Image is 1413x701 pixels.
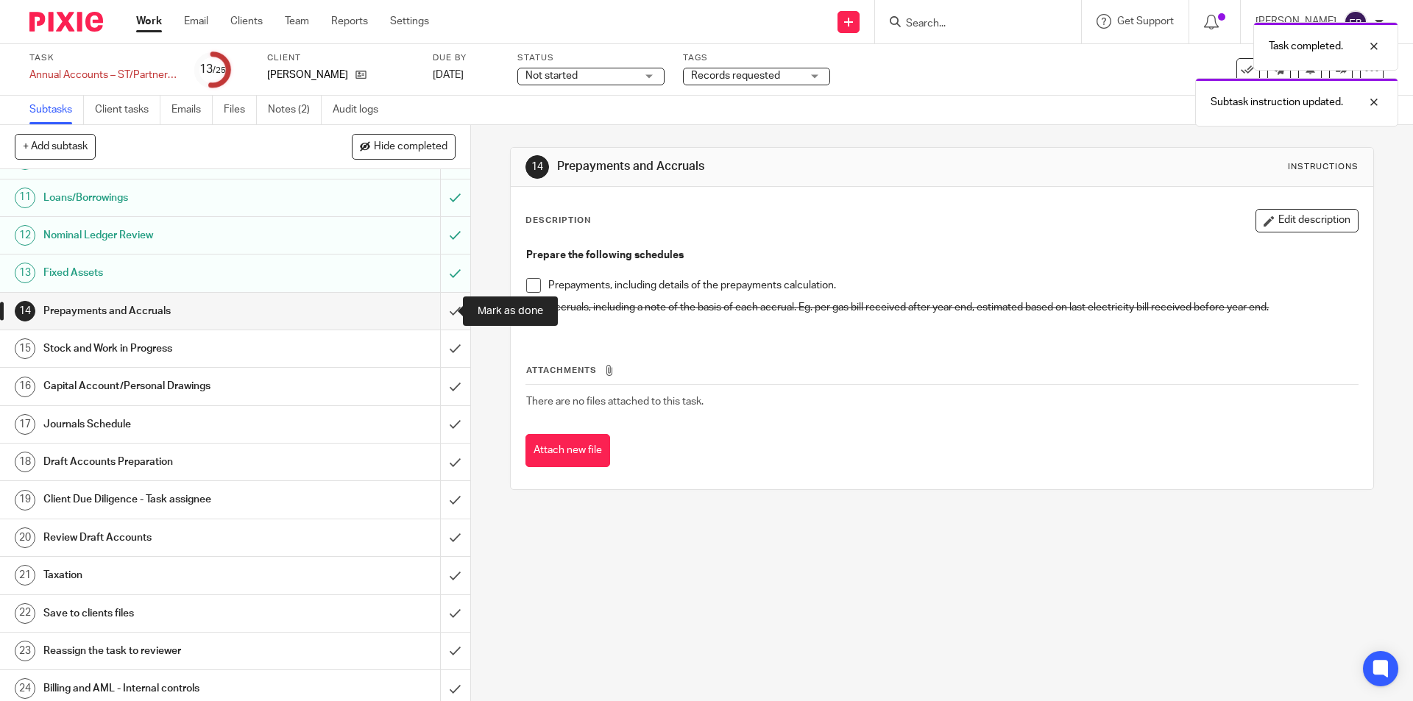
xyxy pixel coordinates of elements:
[557,159,974,174] h1: Prepayments and Accruals
[268,96,322,124] a: Notes (2)
[199,61,226,78] div: 13
[374,141,447,153] span: Hide completed
[15,134,96,159] button: + Add subtask
[43,640,298,662] h1: Reassign the task to reviewer
[43,338,298,360] h1: Stock and Work in Progress
[43,451,298,473] h1: Draft Accounts Preparation
[15,452,35,472] div: 18
[43,375,298,397] h1: Capital Account/Personal Drawings
[15,263,35,283] div: 13
[15,301,35,321] div: 14
[43,564,298,586] h1: Taxation
[331,14,368,29] a: Reports
[285,14,309,29] a: Team
[15,377,35,397] div: 16
[1256,209,1359,232] button: Edit description
[525,215,591,227] p: Description
[525,434,610,467] button: Attach new file
[548,300,1357,315] p: Accruals, including a note of the basis of each accrual. Eg. per gas bill received after year end...
[1269,39,1343,54] p: Task completed.
[43,602,298,625] h1: Save to clients files
[43,488,298,510] h1: Client Due Diligence - Task assignee
[15,603,35,624] div: 22
[525,155,549,179] div: 14
[1344,10,1367,34] img: svg%3E
[230,14,263,29] a: Clients
[390,14,429,29] a: Settings
[15,414,35,435] div: 17
[526,250,684,260] strong: Prepare the following schedules
[15,188,35,208] div: 11
[29,96,84,124] a: Subtasks
[29,68,177,82] div: Annual Accounts – ST/Partnership - Software
[15,527,35,548] div: 20
[43,527,298,549] h1: Review Draft Accounts
[184,14,208,29] a: Email
[525,71,578,81] span: Not started
[352,134,456,159] button: Hide completed
[15,338,35,359] div: 15
[43,677,298,700] h1: Billing and AML - Internal controls
[267,52,414,64] label: Client
[43,262,298,284] h1: Fixed Assets
[43,300,298,322] h1: Prepayments and Accruals
[15,225,35,246] div: 12
[15,565,35,586] div: 21
[15,641,35,661] div: 23
[43,187,298,209] h1: Loans/Borrowings
[95,96,160,124] a: Client tasks
[517,52,665,64] label: Status
[526,366,597,374] span: Attachments
[1288,161,1359,173] div: Instructions
[43,413,298,435] h1: Journals Schedule
[171,96,213,124] a: Emails
[29,52,177,64] label: Task
[1211,95,1343,110] p: Subtask instruction updated.
[15,678,35,699] div: 24
[15,490,35,510] div: 19
[43,224,298,246] h1: Nominal Ledger Review
[267,68,348,82] p: [PERSON_NAME]
[224,96,257,124] a: Files
[29,12,103,32] img: Pixie
[136,14,162,29] a: Work
[526,396,704,407] span: There are no files attached to this task.
[683,52,830,64] label: Tags
[333,96,389,124] a: Audit logs
[691,71,780,81] span: Records requested
[433,70,464,80] span: [DATE]
[213,66,226,74] small: /25
[548,278,1357,293] p: Prepayments, including details of the prepayments calculation.
[433,52,499,64] label: Due by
